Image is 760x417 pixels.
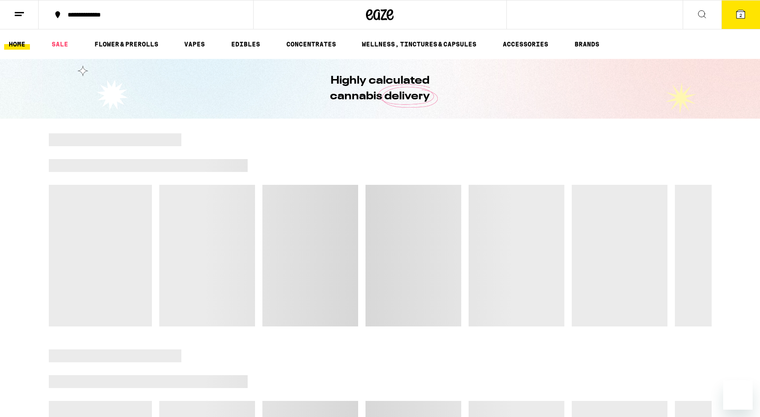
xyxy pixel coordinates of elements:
a: BRANDS [570,39,604,50]
a: FLOWER & PREROLLS [90,39,163,50]
a: WELLNESS, TINCTURES & CAPSULES [357,39,481,50]
a: HOME [4,39,30,50]
a: VAPES [180,39,209,50]
button: 2 [721,0,760,29]
a: SALE [47,39,73,50]
a: CONCENTRATES [282,39,341,50]
iframe: Button to launch messaging window [723,380,753,410]
a: ACCESSORIES [498,39,553,50]
h1: Highly calculated cannabis delivery [304,73,456,104]
a: EDIBLES [226,39,265,50]
span: 2 [739,12,742,18]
